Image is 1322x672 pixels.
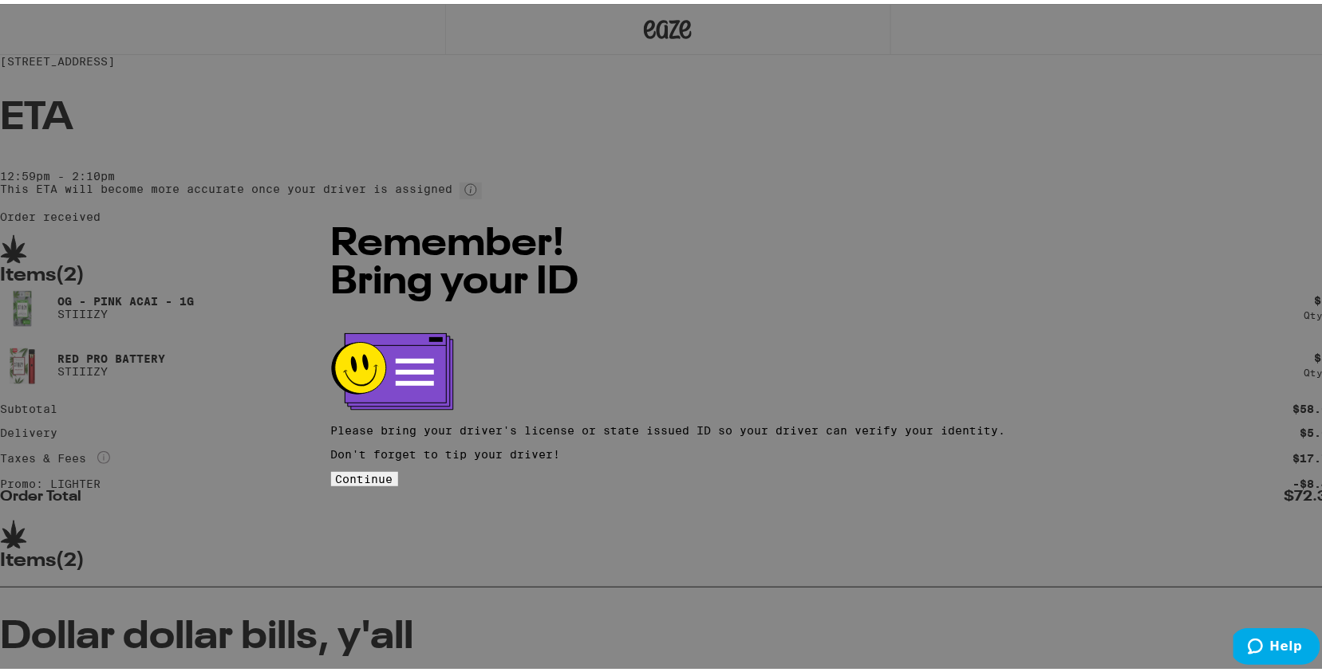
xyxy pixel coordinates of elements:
[331,420,1006,433] p: Please bring your driver's license or state issued ID so your driver can verify your identity.
[336,469,393,481] span: Continue
[1233,624,1320,664] iframe: Opens a widget where you can find more information
[331,222,579,298] span: Remember! Bring your ID
[331,468,398,482] button: Continue
[331,444,1006,457] p: Don't forget to tip your driver!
